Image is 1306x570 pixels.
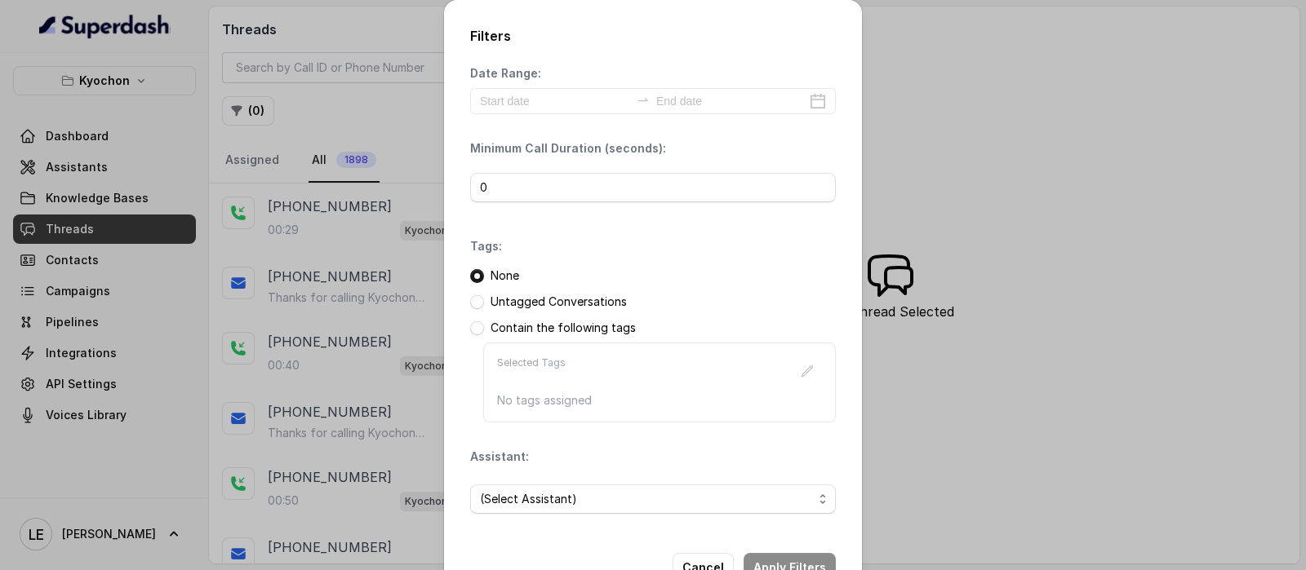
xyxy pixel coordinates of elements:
input: End date [656,92,806,110]
span: swap-right [637,93,650,106]
span: to [637,93,650,106]
p: Tags: [470,238,502,254]
button: (Select Assistant) [470,484,836,514]
span: (Select Assistant) [480,489,813,509]
input: Start date [480,92,630,110]
p: Minimum Call Duration (seconds): [470,140,666,157]
p: Selected Tags [497,356,566,386]
p: No tags assigned [497,392,822,409]
p: None [491,267,519,284]
h2: Filters [470,26,836,46]
p: Assistant: [470,448,529,465]
p: Untagged Conversations [491,294,627,310]
p: Date Range: [470,65,541,82]
p: Contain the following tags [491,320,636,336]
